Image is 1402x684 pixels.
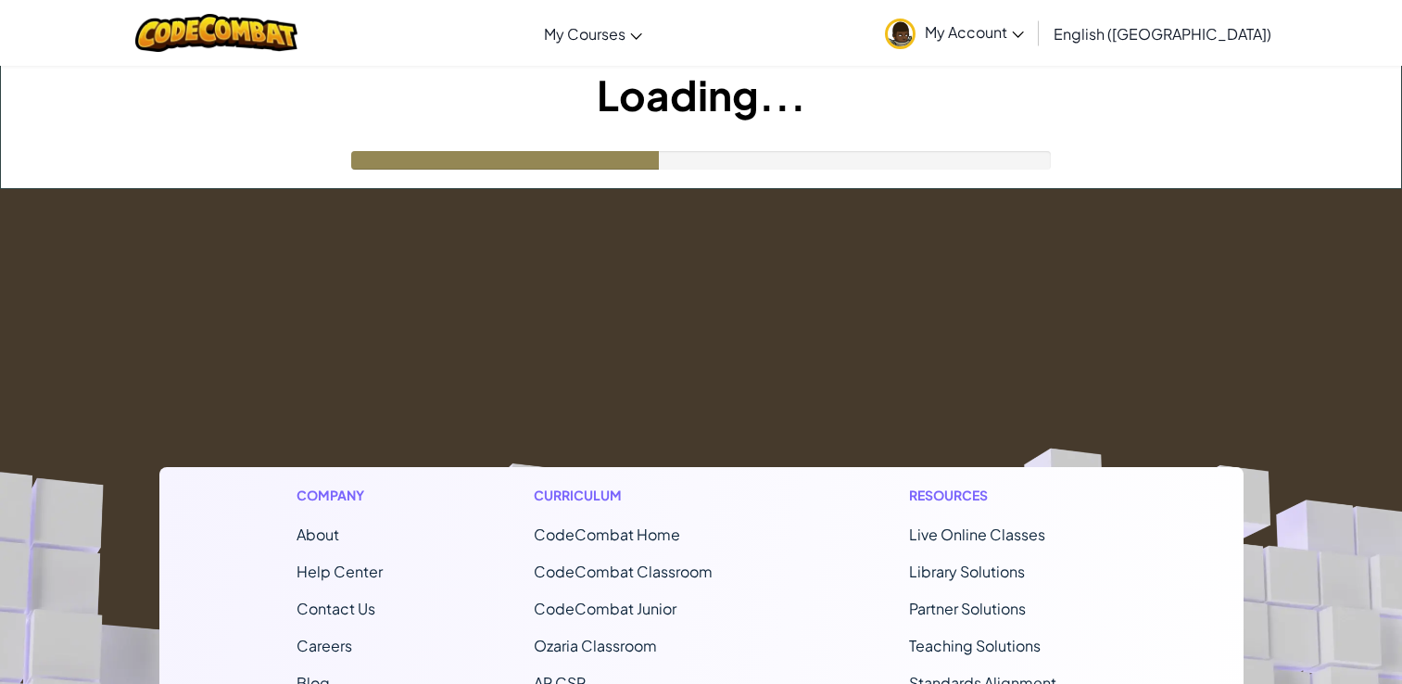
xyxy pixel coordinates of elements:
h1: Loading... [1,66,1401,123]
span: English ([GEOGRAPHIC_DATA]) [1054,24,1271,44]
h1: Resources [909,486,1106,505]
a: CodeCombat Classroom [534,562,713,581]
a: About [297,525,339,544]
span: My Courses [544,24,625,44]
a: Help Center [297,562,383,581]
img: CodeCombat logo [135,14,297,52]
span: CodeCombat Home [534,525,680,544]
a: English ([GEOGRAPHIC_DATA]) [1044,8,1281,58]
a: CodeCombat Junior [534,599,676,618]
span: Contact Us [297,599,375,618]
span: My Account [925,22,1024,42]
a: Ozaria Classroom [534,636,657,655]
a: Library Solutions [909,562,1025,581]
img: avatar [885,19,916,49]
a: Careers [297,636,352,655]
a: My Account [876,4,1033,62]
h1: Company [297,486,383,505]
a: Teaching Solutions [909,636,1041,655]
a: Partner Solutions [909,599,1026,618]
a: My Courses [535,8,651,58]
a: Live Online Classes [909,525,1045,544]
h1: Curriculum [534,486,758,505]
